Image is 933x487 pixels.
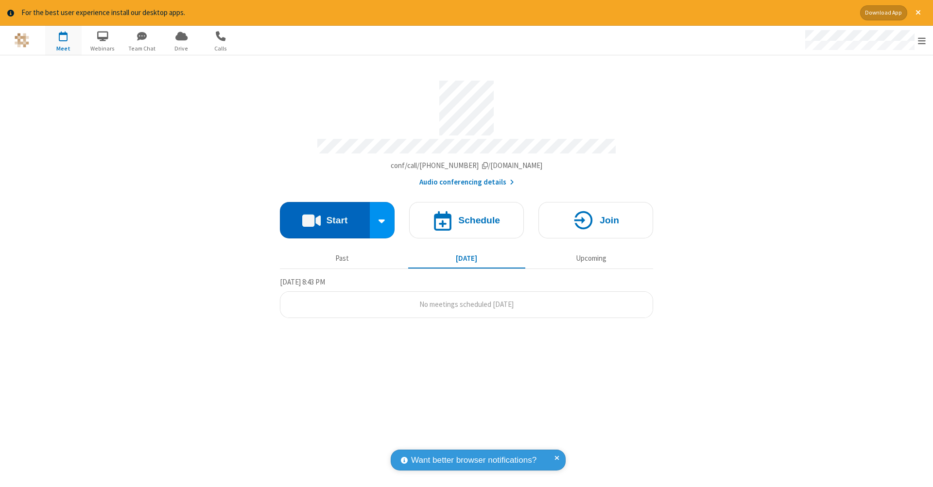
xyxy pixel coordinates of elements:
span: Drive [163,44,200,53]
section: Today's Meetings [280,276,653,318]
section: Account details [280,73,653,187]
div: Start conference options [370,202,395,238]
span: Copy my meeting room link [391,161,543,170]
span: Webinars [85,44,121,53]
button: Copy my meeting room linkCopy my meeting room link [391,160,543,171]
button: Start [280,202,370,238]
img: QA Selenium DO NOT DELETE OR CHANGE [15,33,29,48]
span: No meetings scheduled [DATE] [419,300,514,309]
span: Meet [45,44,82,53]
button: Join [538,202,653,238]
button: Upcoming [533,250,650,268]
button: Logo [3,26,40,55]
span: Team Chat [124,44,160,53]
h4: Start [326,216,347,225]
button: Audio conferencing details [419,177,514,188]
h4: Schedule [458,216,500,225]
span: [DATE] 8:43 PM [280,277,325,286]
div: For the best user experience install our desktop apps. [21,7,853,18]
button: Close alert [911,5,926,20]
h4: Join [600,216,619,225]
button: Download App [860,5,907,20]
button: Past [284,250,401,268]
button: Schedule [409,202,524,238]
button: [DATE] [408,250,525,268]
span: Calls [203,44,239,53]
span: Want better browser notifications? [411,454,536,467]
div: Open menu [796,26,933,55]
